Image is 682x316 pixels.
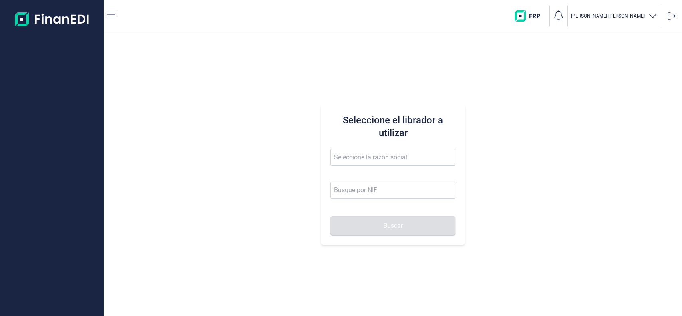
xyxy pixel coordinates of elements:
button: [PERSON_NAME] [PERSON_NAME] [571,10,658,22]
img: erp [515,10,546,22]
input: Seleccione la razón social [330,149,456,166]
span: Buscar [383,223,403,229]
input: Busque por NIF [330,182,456,199]
p: [PERSON_NAME] [PERSON_NAME] [571,13,645,19]
img: Logo de aplicación [15,6,89,32]
button: Buscar [330,216,456,235]
h3: Seleccione el librador a utilizar [330,114,456,139]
